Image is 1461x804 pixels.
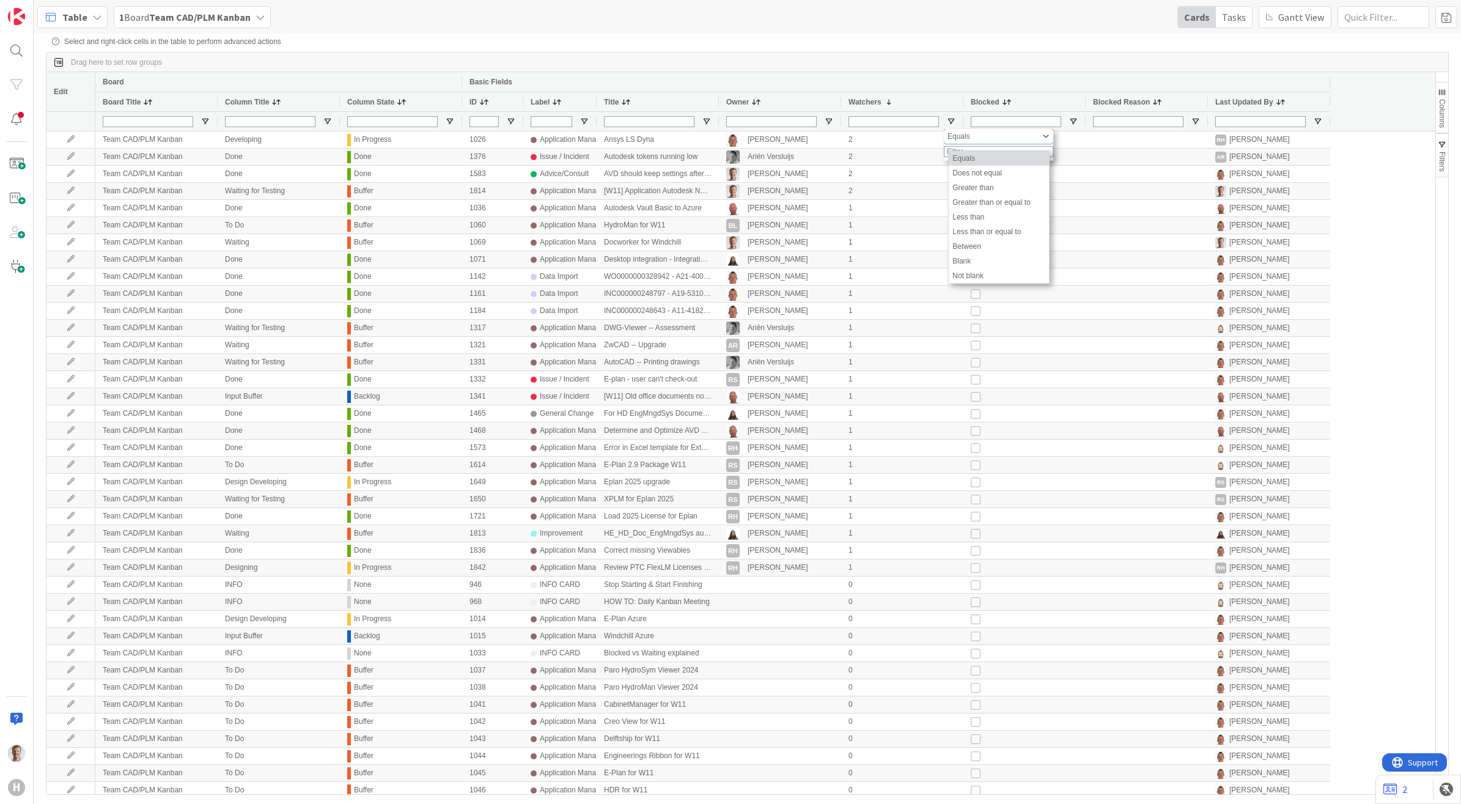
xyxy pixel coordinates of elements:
[95,508,218,525] div: Team CAD/PLM Kanban
[841,320,963,336] div: 1
[841,525,963,542] div: 1
[841,354,963,371] div: 1
[1215,443,1226,454] img: Rv
[218,388,340,405] div: Input Buffer
[1215,186,1226,197] img: BO
[841,577,963,593] div: 0
[462,611,523,627] div: 1014
[1215,116,1306,127] input: Last Updated By Filter Input
[1215,408,1226,419] img: TJ
[841,508,963,525] div: 1
[1215,545,1226,556] img: TJ
[218,183,340,199] div: Waiting for Testing
[218,559,340,576] div: Designing
[726,133,740,147] img: TJ
[95,251,218,268] div: Team CAD/PLM Kanban
[1215,614,1226,625] img: TJ
[95,217,218,234] div: Team CAD/PLM Kanban
[462,131,523,148] div: 1026
[462,268,523,285] div: 1142
[597,474,719,490] div: Eplan 2025 upgrade
[95,611,218,627] div: Team CAD/PLM Kanban
[841,611,963,627] div: 0
[841,268,963,285] div: 1
[462,594,523,610] div: 968
[952,271,984,280] span: Not blank
[462,731,523,747] div: 1043
[218,440,340,456] div: Done
[841,234,963,251] div: 1
[95,303,218,319] div: Team CAD/PLM Kanban
[1215,682,1226,693] img: TJ
[71,58,162,67] span: Drag here to set row groups
[462,354,523,371] div: 1331
[726,322,740,335] img: AV
[95,149,218,165] div: Team CAD/PLM Kanban
[841,422,963,439] div: 1
[841,166,963,182] div: 2
[323,117,333,127] button: Open Filter Menu
[1215,768,1226,779] img: TJ
[841,679,963,696] div: 0
[1215,391,1226,402] img: RK
[462,337,523,353] div: 1321
[462,696,523,713] div: 1041
[597,457,719,473] div: E-Plan 2.9 Package W11
[95,765,218,781] div: Team CAD/PLM Kanban
[597,748,719,764] div: Engineerings Ribbon for W11
[218,371,340,388] div: Done
[218,782,340,798] div: To Do
[1215,203,1226,214] img: RK
[95,731,218,747] div: Team CAD/PLM Kanban
[726,304,740,318] img: TJ
[218,200,340,216] div: Done
[726,287,740,301] img: TJ
[469,78,512,86] span: Basic Fields
[218,337,340,353] div: Waiting
[1215,169,1226,180] img: TJ
[26,2,56,17] span: Support
[218,577,340,593] div: INFO
[95,748,218,764] div: Team CAD/PLM Kanban
[1178,7,1216,28] div: Cards
[726,527,740,540] img: KM
[1338,6,1429,28] input: Quick Filter...
[597,440,719,456] div: Error in Excel template for External Import
[95,679,218,696] div: Team CAD/PLM Kanban
[95,645,218,662] div: Team CAD/PLM Kanban
[597,166,719,182] div: AVD should keep settings after RESTART
[95,337,218,353] div: Team CAD/PLM Kanban
[201,117,210,127] button: Open Filter Menu
[597,542,719,559] div: Correct missing Viewables
[726,356,740,369] img: AV
[841,474,963,490] div: 1
[462,422,523,439] div: 1468
[462,577,523,593] div: 946
[1215,426,1226,437] img: RK
[597,371,719,388] div: E-plan - user can't check-out
[8,8,25,25] img: Visit kanbanzone.com
[952,242,981,251] span: Between
[597,149,719,165] div: Autodesk tokens running low
[1215,699,1226,710] img: TJ
[95,696,218,713] div: Team CAD/PLM Kanban
[1215,597,1226,608] img: Rv
[1191,117,1201,127] button: Open Filter Menu
[95,183,218,199] div: Team CAD/PLM Kanban
[462,149,523,165] div: 1376
[1215,340,1226,351] img: TJ
[597,303,719,319] div: INC000000248643 - A11-41820-11-059B - [PERSON_NAME]
[597,183,719,199] div: [W11] Application Autodesk Navisworks 2020 -- added to 2504 list
[95,320,218,336] div: Team CAD/PLM Kanban
[218,662,340,679] div: To Do
[71,58,162,67] div: Row Groups
[841,337,963,353] div: 1
[841,696,963,713] div: 0
[218,508,340,525] div: Done
[225,116,315,127] input: Column Title Filter Input
[597,320,719,336] div: DWG-Viewer -- Assessment
[726,270,740,284] img: TJ
[1215,306,1226,317] img: TJ
[841,440,963,456] div: 1
[952,154,975,163] span: Equals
